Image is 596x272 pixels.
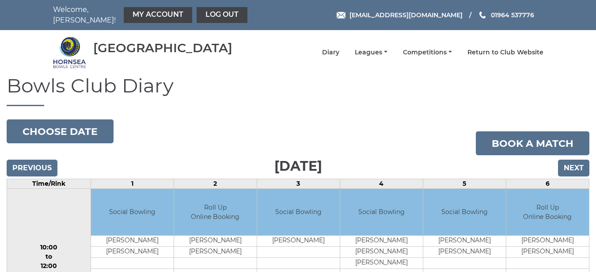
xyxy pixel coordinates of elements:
[340,246,423,257] td: [PERSON_NAME]
[337,12,345,19] img: Email
[337,10,463,20] a: Email [EMAIL_ADDRESS][DOMAIN_NAME]
[423,189,506,235] td: Social Bowling
[124,7,192,23] a: My Account
[53,4,250,26] nav: Welcome, [PERSON_NAME]!
[174,179,257,189] td: 2
[403,48,452,57] a: Competitions
[174,235,257,246] td: [PERSON_NAME]
[558,160,589,176] input: Next
[423,235,506,246] td: [PERSON_NAME]
[7,75,589,106] h1: Bowls Club Diary
[93,41,232,55] div: [GEOGRAPHIC_DATA]
[7,119,114,143] button: Choose date
[340,235,423,246] td: [PERSON_NAME]
[197,7,247,23] a: Log out
[340,189,423,235] td: Social Bowling
[506,189,589,235] td: Roll Up Online Booking
[423,246,506,257] td: [PERSON_NAME]
[257,189,340,235] td: Social Bowling
[491,11,534,19] span: 01964 537776
[349,11,463,19] span: [EMAIL_ADDRESS][DOMAIN_NAME]
[7,179,91,189] td: Time/Rink
[174,246,257,257] td: [PERSON_NAME]
[340,257,423,268] td: [PERSON_NAME]
[91,179,174,189] td: 1
[478,10,534,20] a: Phone us 01964 537776
[479,11,486,19] img: Phone us
[506,179,589,189] td: 6
[91,235,174,246] td: [PERSON_NAME]
[91,246,174,257] td: [PERSON_NAME]
[91,189,174,235] td: Social Bowling
[506,235,589,246] td: [PERSON_NAME]
[355,48,387,57] a: Leagues
[7,160,57,176] input: Previous
[257,179,340,189] td: 3
[423,179,506,189] td: 5
[174,189,257,235] td: Roll Up Online Booking
[257,235,340,246] td: [PERSON_NAME]
[53,36,86,69] img: Hornsea Bowls Centre
[467,48,543,57] a: Return to Club Website
[340,179,423,189] td: 4
[506,246,589,257] td: [PERSON_NAME]
[322,48,339,57] a: Diary
[476,131,589,155] a: Book a match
